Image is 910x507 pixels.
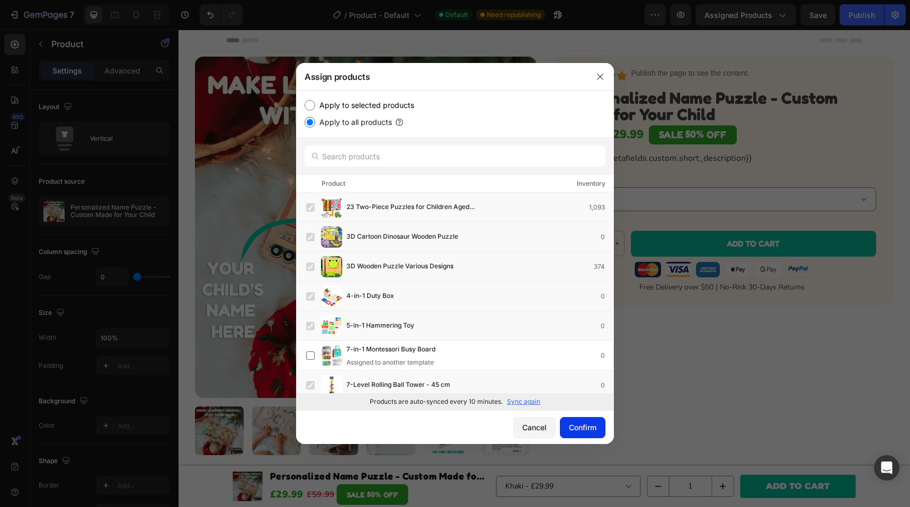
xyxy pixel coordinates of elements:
div: 1,093 [589,202,613,213]
div: Cancel [522,422,547,433]
div: Assign products [296,63,586,90]
span: 7-in-1 Montessori Busy Board [346,344,435,356]
img: gempages_543138185857729782-1dd28199-21ae-4d94-8ded-fbaa6c68ec8d.webp [518,232,541,248]
img: gempages_543138185857729782-3db1b7ce-b409-490a-90e8-2cda2ef16f68.webp [607,230,634,248]
h1: Personalized Name Puzzle - Custom Made for Your Child [91,438,311,455]
p: Publish the page to see the content. [453,38,571,49]
div: Inventory [577,178,605,189]
p: Sync again [507,397,540,406]
img: Personalized Wooden Name Puzzle [55,442,84,472]
div: 50% [188,457,203,472]
div: 0 [601,291,613,302]
img: Personalized Wooden Name Puzzle [16,377,65,425]
div: SALE [167,457,188,473]
button: increment [533,447,555,467]
input: Search products [305,146,605,167]
input: quantity [490,447,533,467]
div: 0 [601,380,613,391]
div: ADD TO CART [548,209,601,220]
button: decrement [390,202,404,226]
div: £59.99 [127,458,157,472]
img: product-img [321,315,342,337]
img: product-img [321,375,342,396]
div: 374 [594,261,613,272]
img: gempages_543138185857729782-8b9489c5-7d3c-4aed-a2c5-d26f328c5141.png [546,232,572,247]
div: Open Intercom Messenger [874,455,899,481]
div: OFF [203,457,221,473]
div: 50% [506,98,527,110]
div: Product [322,178,345,189]
span: 4-in-1 Duty Box [346,291,394,302]
div: SALE [479,98,506,111]
img: Personalized Wooden Name Puzzle [74,377,122,425]
button: decrement [469,447,490,467]
img: Personalized Wooden Name Puzzle [188,377,237,425]
h1: Personalized Name Puzzle - Custom Made for Your Child [390,59,698,94]
div: £29.99 [426,94,466,117]
img: gempages_543138185857729782-151773be-62f4-4fe2-99d0-fd7494f2f1a9.png [576,232,603,247]
span: 7-Level Rolling Ball Tower - 45 cm [346,379,450,391]
img: gempages_543138185857729782-1aef057e-977f-4bd4-bace-a4481db2a223.png [487,232,513,247]
div: Assigned to another template [346,358,452,367]
div: ADD TO CART [587,449,651,465]
button: increment [432,202,445,226]
span: 3D Cartoon Dinosaur Wooden Puzzle [346,231,458,243]
div: OFF [527,98,550,111]
img: product-img [321,256,342,277]
button: Cancel [513,417,556,438]
div: /> [296,90,614,410]
p: IN STOCK [391,183,421,196]
span: 5-in-1 Hammering Toy [346,320,414,332]
p: Products are auto-synced every 10 minutes. [370,397,503,406]
img: product-img [321,197,342,218]
div: £59.99 [390,95,426,116]
img: Personalized Wooden Name Puzzle [131,377,180,425]
img: product-img [321,345,342,366]
div: 0 [601,321,613,331]
span: 23 Two-Piece Puzzles for Children Aged [DEMOGRAPHIC_DATA] and Up [346,202,531,213]
div: {{product.metafields.custom.short_description}} [390,122,698,135]
div: 0 [601,232,613,242]
legend: Model [390,141,413,157]
img: product-img [321,286,342,307]
button: Confirm [560,417,605,438]
span: 3D Wooden Puzzle Various Designs [346,261,453,273]
img: Personalized Wooden Name Puzzle [302,377,351,425]
button: ADD TO CART [561,445,677,469]
img: Personalized Wooden Name Puzzle [245,377,294,425]
div: Confirm [569,422,596,433]
button: ADD TO CART [452,201,698,227]
img: gempages_543138185857729782-04c7d2d7-a7a8-4f4b-ab35-024666402b1a.png [456,232,483,247]
img: Personalized Wooden Name Puzzle [16,27,358,368]
div: 0 [601,350,613,361]
img: product-img [321,227,342,248]
div: £29.99 [91,457,127,473]
input: quantity [404,202,432,226]
p: Free Delivery over $50 | No-Risk 30-Days Returns [391,251,697,264]
label: Apply to all products [315,116,392,129]
label: Apply to selected products [315,99,414,112]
